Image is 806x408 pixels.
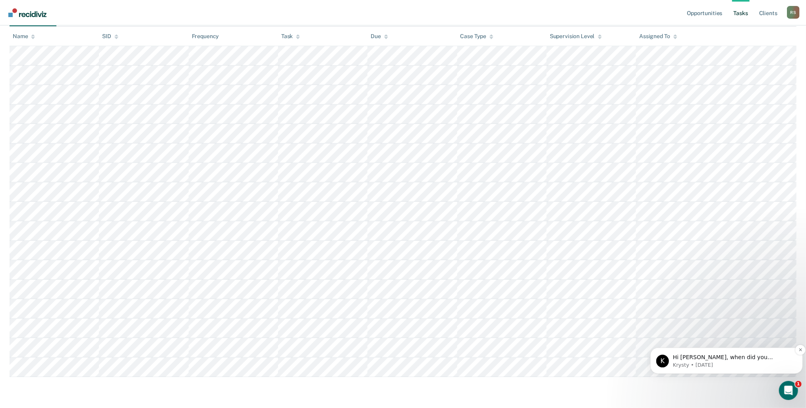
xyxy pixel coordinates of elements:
[13,33,35,40] div: Name
[281,33,300,40] div: Task
[639,33,677,40] div: Assigned To
[795,381,802,387] span: 1
[787,6,800,19] div: R S
[787,6,800,19] button: Profile dropdown button
[371,33,388,40] div: Due
[550,33,602,40] div: Supervision Level
[192,33,219,40] div: Frequency
[647,331,806,387] iframe: Intercom notifications message
[779,381,798,400] iframe: Intercom live chat
[460,33,494,40] div: Case Type
[102,33,118,40] div: SID
[8,8,46,17] img: Recidiviz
